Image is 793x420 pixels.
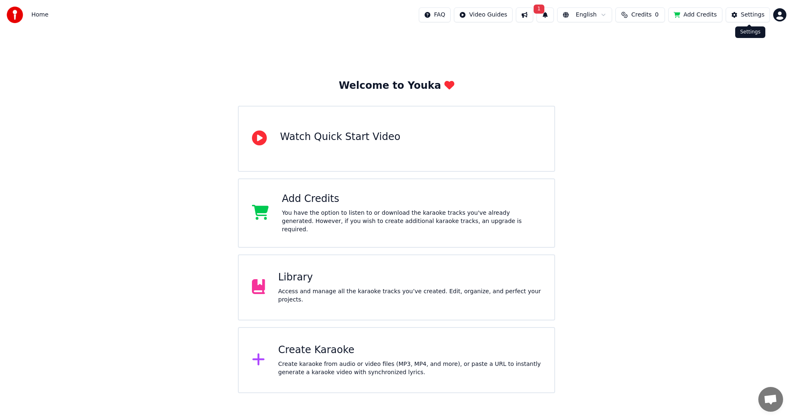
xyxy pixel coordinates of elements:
[655,11,659,19] span: 0
[534,5,544,14] span: 1
[278,287,541,304] div: Access and manage all the karaoke tracks you’ve created. Edit, organize, and perfect your projects.
[278,344,541,357] div: Create Karaoke
[615,7,665,22] button: Credits0
[278,360,541,377] div: Create karaoke from audio or video files (MP3, MP4, and more), or paste a URL to instantly genera...
[454,7,513,22] button: Video Guides
[741,11,765,19] div: Settings
[735,26,765,38] div: Settings
[7,7,23,23] img: youka
[758,387,783,412] div: פתח צ'אט
[419,7,451,22] button: FAQ
[31,11,48,19] span: Home
[631,11,651,19] span: Credits
[668,7,722,22] button: Add Credits
[282,192,541,206] div: Add Credits
[537,7,554,22] button: 1
[280,131,400,144] div: Watch Quick Start Video
[339,79,454,93] div: Welcome to Youka
[31,11,48,19] nav: breadcrumb
[282,209,541,234] div: You have the option to listen to or download the karaoke tracks you've already generated. However...
[278,271,541,284] div: Library
[726,7,770,22] button: Settings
